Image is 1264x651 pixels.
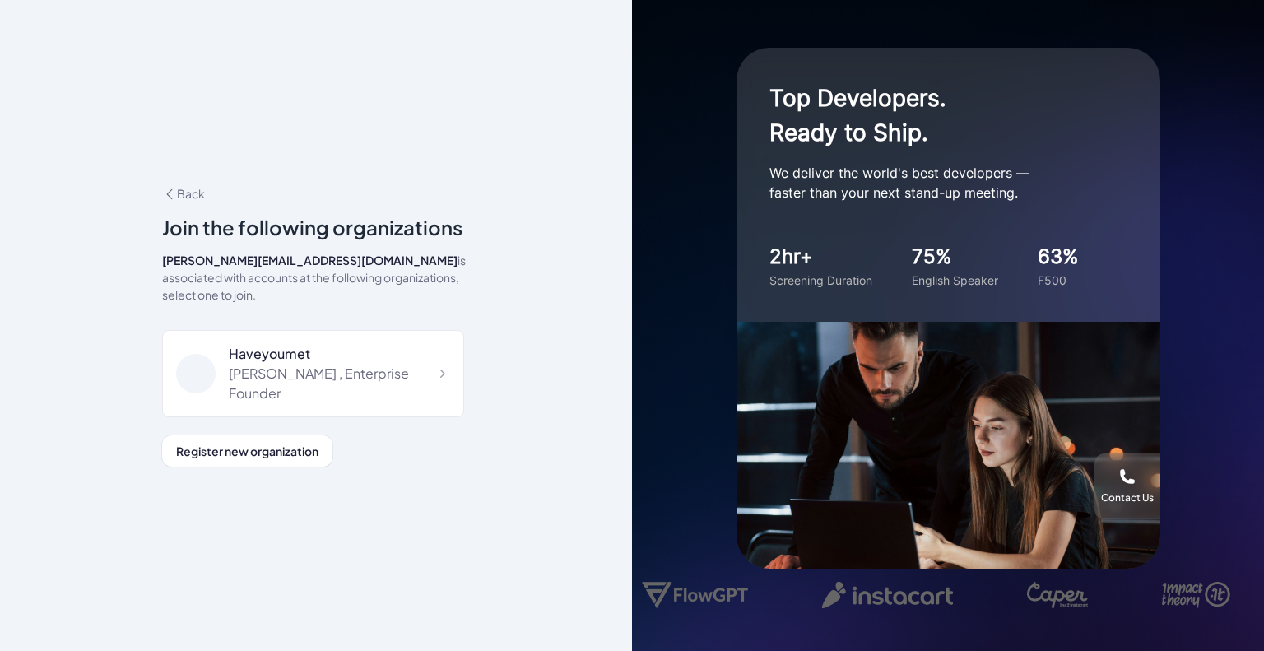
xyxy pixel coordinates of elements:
span: is associated with accounts at the following organizations, select one to join. [162,253,466,302]
span: Register new organization [176,444,318,458]
p: We deliver the world's best developers — faster than your next stand-up meeting. [769,163,1099,202]
div: 2hr+ [769,242,872,272]
div: [PERSON_NAME] , Enterprise Founder [229,364,450,403]
div: Contact Us [1101,491,1154,505]
div: 63% [1038,242,1079,272]
div: 75% [912,242,998,272]
span: Back [162,186,205,201]
h1: Top Developers. Ready to Ship. [769,81,1099,150]
button: Register new organization [162,435,332,467]
span: [PERSON_NAME][EMAIL_ADDRESS][DOMAIN_NAME] [162,253,458,267]
div: F500 [1038,272,1079,289]
div: Join the following organizations [162,212,471,242]
div: English Speaker [912,272,998,289]
div: Haveyoumet [229,344,450,364]
button: Contact Us [1094,453,1160,519]
div: Screening Duration [769,272,872,289]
